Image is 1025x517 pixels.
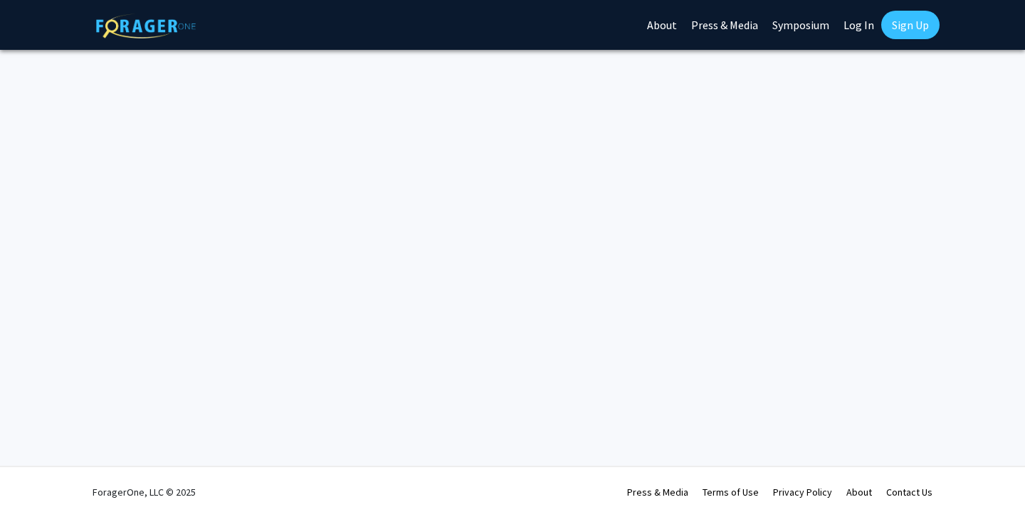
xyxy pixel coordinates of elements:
a: Press & Media [627,486,688,498]
a: Privacy Policy [773,486,832,498]
a: Sign Up [881,11,940,39]
div: ForagerOne, LLC © 2025 [93,467,196,517]
a: Terms of Use [703,486,759,498]
img: ForagerOne Logo [96,14,196,38]
a: About [846,486,872,498]
a: Contact Us [886,486,932,498]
